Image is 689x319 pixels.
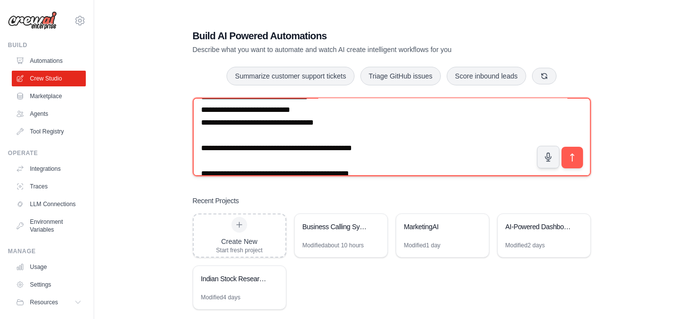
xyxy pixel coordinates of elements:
a: Settings [12,277,86,292]
div: Start fresh project [216,246,263,254]
button: Summarize customer support tickets [227,67,354,85]
a: Agents [12,106,86,122]
button: Click to speak your automation idea [537,146,560,168]
div: Create New [216,237,263,246]
span: Resources [30,298,58,306]
a: Traces [12,179,86,194]
iframe: Chat Widget [640,272,689,319]
h1: Build AI Powered Automations [193,29,522,43]
div: Business Calling System Manager [303,222,370,232]
a: Environment Variables [12,214,86,238]
div: Indian Stock Research Part 3 - Event Monitoring & Investor Alerts [201,274,268,284]
a: Tool Registry [12,124,86,139]
button: Resources [12,294,86,310]
div: Manage [8,247,86,255]
a: Automations [12,53,86,69]
button: Triage GitHub issues [360,67,441,85]
div: Build [8,41,86,49]
div: Operate [8,149,86,157]
div: Modified 1 day [404,241,441,249]
div: AI-Powered Dashboard Analytics [506,222,573,232]
p: Describe what you want to automate and watch AI create intelligent workflows for you [193,45,522,54]
div: MarketingAI [404,222,471,232]
div: Modified 2 days [506,241,545,249]
div: Modified about 10 hours [303,241,364,249]
img: Logo [8,11,57,30]
a: Usage [12,259,86,275]
h3: Recent Projects [193,196,239,206]
button: Score inbound leads [447,67,526,85]
a: LLM Connections [12,196,86,212]
a: Crew Studio [12,71,86,86]
div: Modified 4 days [201,293,241,301]
a: Integrations [12,161,86,177]
button: Get new suggestions [532,68,557,84]
a: Marketplace [12,88,86,104]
